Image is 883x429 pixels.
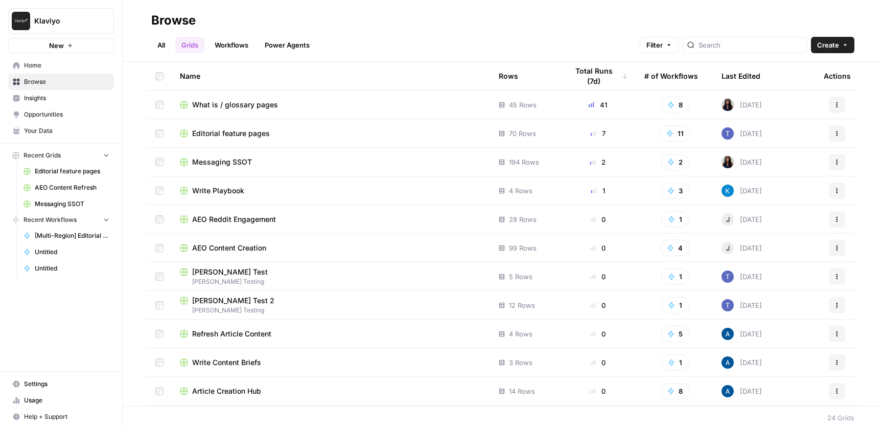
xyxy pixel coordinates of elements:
[722,99,734,111] img: rox323kbkgutb4wcij4krxobkpon
[8,123,114,139] a: Your Data
[722,99,762,111] div: [DATE]
[722,356,762,369] div: [DATE]
[568,128,628,139] div: 7
[568,157,628,167] div: 2
[661,326,689,342] button: 5
[35,264,109,273] span: Untitled
[722,185,734,197] img: zdhmu8j9dpt46ofesn2i0ad6n35e
[699,40,802,50] input: Search
[722,127,762,140] div: [DATE]
[661,383,689,399] button: 8
[499,62,518,90] div: Rows
[644,62,698,90] div: # of Workflows
[49,40,64,51] span: New
[151,12,196,29] div: Browse
[661,183,689,199] button: 3
[646,40,663,50] span: Filter
[509,243,537,253] span: 99 Rows
[568,272,628,282] div: 0
[180,128,482,139] a: Editorial feature pages
[722,299,734,311] img: x8yczxid6s1iziywf4pp8m9fenlh
[660,240,689,256] button: 4
[509,272,532,282] span: 5 Rows
[568,300,628,310] div: 0
[509,100,537,110] span: 45 Rows
[722,328,762,340] div: [DATE]
[19,244,114,260] a: Untitled
[8,90,114,106] a: Insights
[8,57,114,74] a: Home
[35,231,109,240] span: [Multi-Region] Editorial feature page
[192,357,261,368] span: Write Content Briefs
[24,126,109,136] span: Your Data
[24,77,109,86] span: Browse
[19,260,114,277] a: Untitled
[35,247,109,257] span: Untitled
[509,214,537,224] span: 28 Rows
[24,396,109,405] span: Usage
[192,267,268,277] span: [PERSON_NAME] Test
[722,385,762,397] div: [DATE]
[35,167,109,176] span: Editorial feature pages
[24,110,109,119] span: Opportunities
[568,100,628,110] div: 41
[817,40,839,50] span: Create
[35,183,109,192] span: AEO Content Refresh
[180,386,482,396] a: Article Creation Hub
[192,214,276,224] span: AEO Reddit Engagement
[192,329,271,339] span: Refresh Article Content
[568,186,628,196] div: 1
[8,376,114,392] a: Settings
[8,392,114,409] a: Usage
[568,386,628,396] div: 0
[8,74,114,90] a: Browse
[24,61,109,70] span: Home
[180,329,482,339] a: Refresh Article Content
[726,214,730,224] span: J
[180,62,482,90] div: Name
[192,157,252,167] span: Messaging SSOT
[180,306,482,315] span: [PERSON_NAME] Testing
[19,228,114,244] a: [Multi-Region] Editorial feature page
[661,97,689,113] button: 8
[640,37,679,53] button: Filter
[661,154,689,170] button: 2
[19,179,114,196] a: AEO Content Refresh
[192,296,274,306] span: [PERSON_NAME] Test 2
[568,329,628,339] div: 0
[722,385,734,397] img: he81ibor8lsei4p3qvg4ugbvimgp
[722,213,762,225] div: [DATE]
[192,186,244,196] span: Write Playbook
[722,270,734,283] img: x8yczxid6s1iziywf4pp8m9fenlh
[192,100,278,110] span: What is / glossary pages
[827,413,854,423] div: 24 Grids
[208,37,254,53] a: Workflows
[509,186,532,196] span: 4 Rows
[824,62,851,90] div: Actions
[811,37,854,53] button: Create
[12,12,30,30] img: Klaviyo Logo
[259,37,316,53] a: Power Agents
[568,62,628,90] div: Total Runs (7d)
[661,354,689,371] button: 1
[722,356,734,369] img: he81ibor8lsei4p3qvg4ugbvimgp
[661,268,689,285] button: 1
[175,37,204,53] a: Grids
[8,409,114,425] button: Help + Support
[19,196,114,212] a: Messaging SSOT
[509,128,536,139] span: 70 Rows
[726,243,730,253] span: J
[8,106,114,123] a: Opportunities
[722,185,762,197] div: [DATE]
[192,243,266,253] span: AEO Content Creation
[722,156,762,168] div: [DATE]
[568,243,628,253] div: 0
[8,148,114,163] button: Recent Grids
[509,157,539,167] span: 194 Rows
[722,242,762,254] div: [DATE]
[180,186,482,196] a: Write Playbook
[180,157,482,167] a: Messaging SSOT
[192,128,270,139] span: Editorial feature pages
[722,62,760,90] div: Last Edited
[722,299,762,311] div: [DATE]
